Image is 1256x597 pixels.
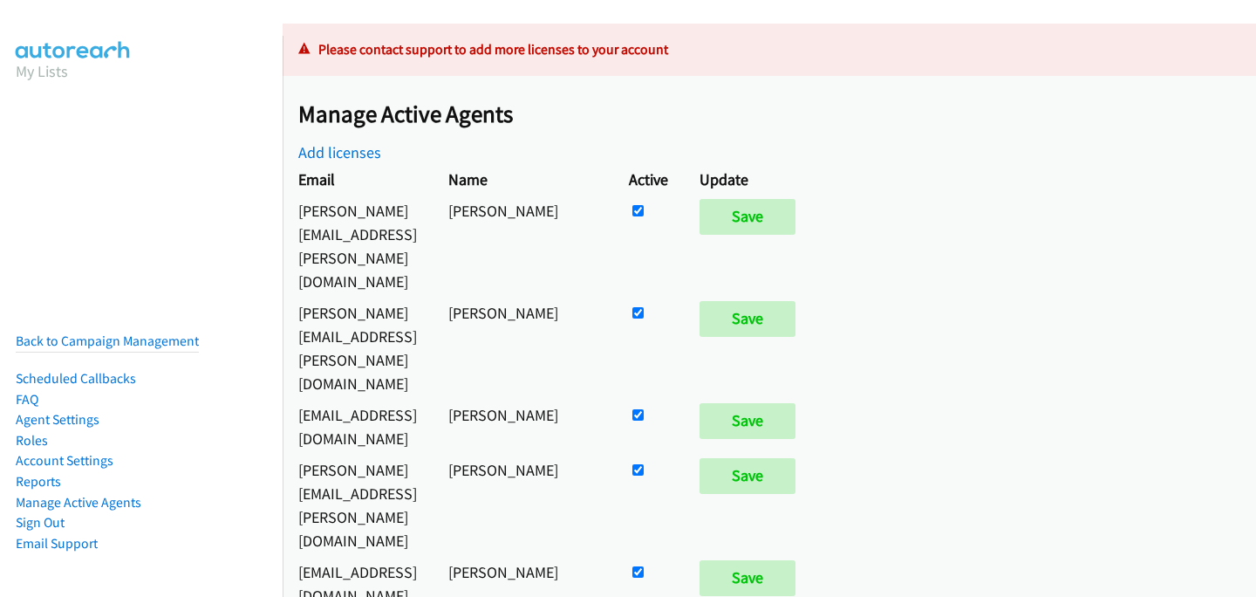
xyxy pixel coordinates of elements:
td: [PERSON_NAME] [433,196,613,298]
td: [EMAIL_ADDRESS][DOMAIN_NAME] [283,400,433,455]
a: Back to Campaign Management [16,333,199,349]
a: Email Support [16,535,98,552]
h2: Manage Active Agents [298,99,1256,129]
a: My Lists [16,61,68,81]
a: Reports [16,473,61,490]
a: Agent Settings [16,411,99,428]
a: Manage Active Agents [16,494,141,511]
input: Save [700,301,795,336]
td: [PERSON_NAME] [433,455,613,557]
th: Active [613,164,684,196]
td: [PERSON_NAME][EMAIL_ADDRESS][PERSON_NAME][DOMAIN_NAME] [283,196,433,298]
td: [PERSON_NAME][EMAIL_ADDRESS][PERSON_NAME][DOMAIN_NAME] [283,298,433,400]
a: Roles [16,432,48,449]
a: Sign Out [16,514,65,531]
input: Save [700,199,795,234]
td: [PERSON_NAME] [433,298,613,400]
a: Scheduled Callbacks [16,370,136,387]
th: Name [433,164,613,196]
th: Email [283,164,433,196]
input: Save [700,560,795,595]
input: Save [700,403,795,438]
p: Please contact support to add more licenses to your account [298,39,1240,60]
td: [PERSON_NAME][EMAIL_ADDRESS][PERSON_NAME][DOMAIN_NAME] [283,455,433,557]
input: Save [700,458,795,493]
td: [PERSON_NAME] [433,400,613,455]
th: Update [684,164,819,196]
a: Account Settings [16,452,113,469]
a: Add licenses [298,142,381,162]
a: FAQ [16,391,38,408]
